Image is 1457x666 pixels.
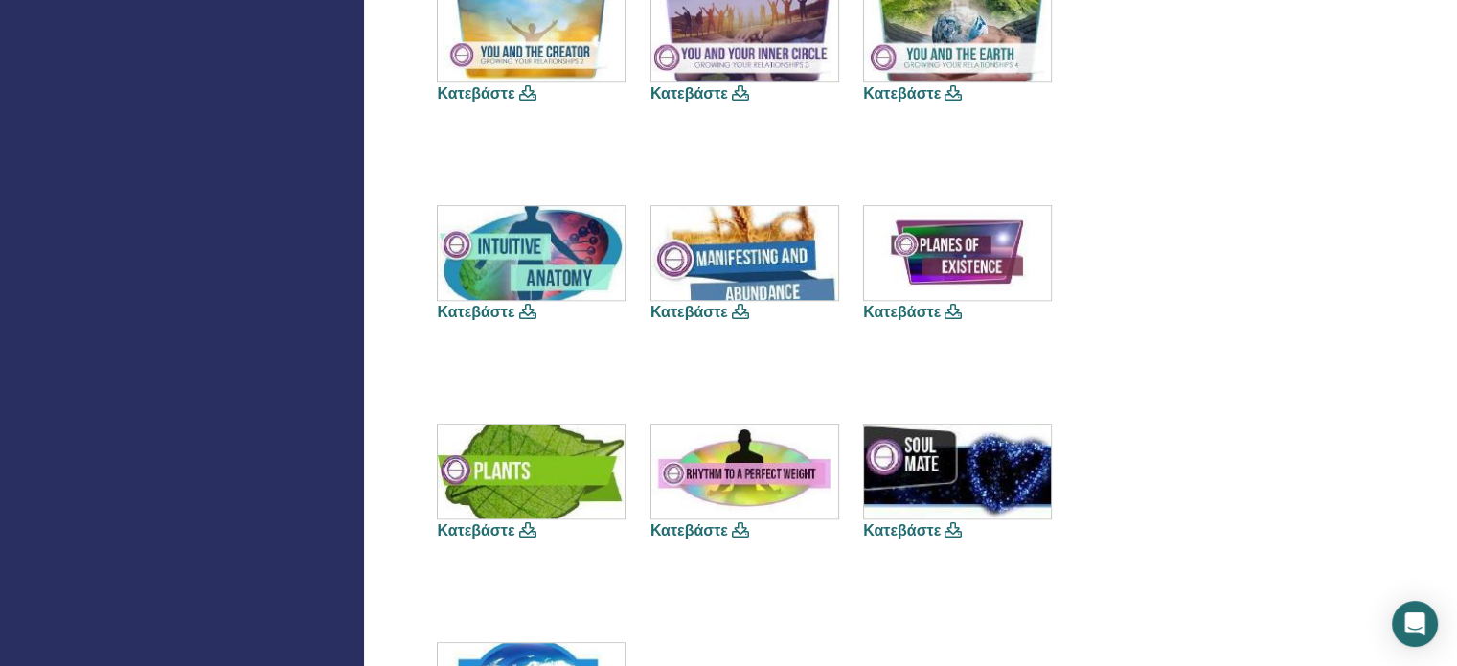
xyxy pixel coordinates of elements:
[1392,601,1438,647] div: Open Intercom Messenger
[863,302,941,322] a: Κατεβάστε
[651,425,838,518] img: rhythm.jpg
[650,302,728,322] a: Κατεβάστε
[438,425,625,518] img: plant.jpg
[863,520,941,540] a: Κατεβάστε
[863,83,941,103] a: Κατεβάστε
[650,520,728,540] a: Κατεβάστε
[437,520,514,540] a: Κατεβάστε
[437,83,514,103] a: Κατεβάστε
[651,206,838,300] img: manifesting.jpg
[864,425,1051,518] img: soul-mate.jpg
[650,83,728,103] a: Κατεβάστε
[438,206,625,300] img: intuitive-anatomy.jpg
[864,206,1051,300] img: planes.jpg
[437,302,514,322] a: Κατεβάστε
